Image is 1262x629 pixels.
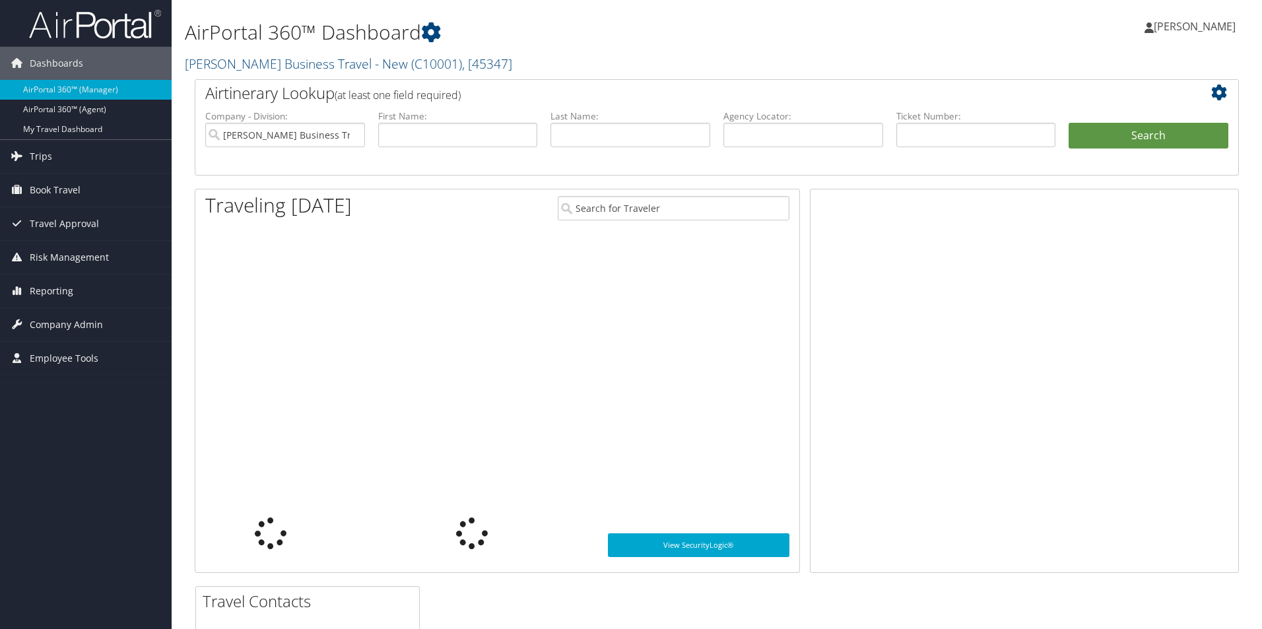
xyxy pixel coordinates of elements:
[1145,7,1249,46] a: [PERSON_NAME]
[558,196,789,220] input: Search for Traveler
[723,110,883,123] label: Agency Locator:
[30,308,103,341] span: Company Admin
[1154,19,1236,34] span: [PERSON_NAME]
[205,191,352,219] h1: Traveling [DATE]
[203,590,419,612] h2: Travel Contacts
[608,533,789,557] a: View SecurityLogic®
[30,140,52,173] span: Trips
[30,275,73,308] span: Reporting
[205,110,365,123] label: Company - Division:
[30,174,81,207] span: Book Travel
[550,110,710,123] label: Last Name:
[205,82,1141,104] h2: Airtinerary Lookup
[185,18,894,46] h1: AirPortal 360™ Dashboard
[1069,123,1228,149] button: Search
[30,207,99,240] span: Travel Approval
[378,110,538,123] label: First Name:
[462,55,512,73] span: , [ 45347 ]
[30,241,109,274] span: Risk Management
[411,55,462,73] span: ( C10001 )
[185,55,512,73] a: [PERSON_NAME] Business Travel - New
[335,88,461,102] span: (at least one field required)
[30,342,98,375] span: Employee Tools
[896,110,1056,123] label: Ticket Number:
[29,9,161,40] img: airportal-logo.png
[30,47,83,80] span: Dashboards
